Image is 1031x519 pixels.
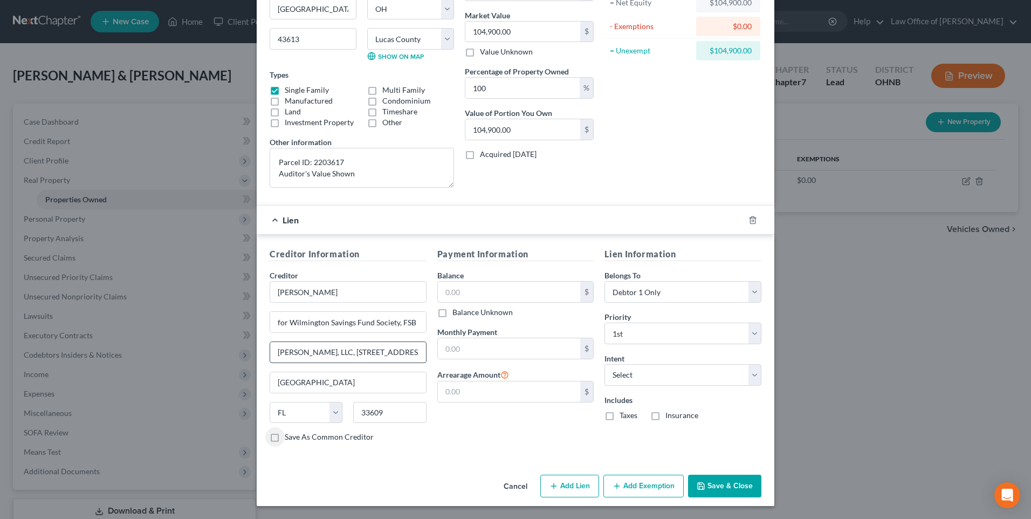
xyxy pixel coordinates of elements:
div: $ [580,282,593,302]
label: Manufactured [285,95,333,106]
label: Market Value [465,10,510,21]
a: Show on Map [367,52,424,60]
label: Intent [604,353,624,364]
input: Enter zip... [270,28,356,50]
span: Belongs To [604,271,641,280]
input: 0.00 [438,338,581,359]
div: Open Intercom Messenger [994,482,1020,508]
div: $ [580,22,593,42]
label: Land [285,106,301,117]
label: Investment Property [285,117,354,128]
input: Enter city... [270,372,426,393]
div: $ [580,338,593,359]
div: - Exemptions [610,21,691,32]
label: Insurance [665,410,698,421]
input: Enter zip... [353,402,426,424]
h5: Creditor Information [270,248,427,261]
input: 0.00 [438,282,581,302]
div: = Unexempt [610,45,691,56]
button: Add Exemption [603,475,684,497]
button: Cancel [495,476,536,497]
label: Value of Portion You Own [465,107,552,119]
input: Apt, Suite, etc... [270,342,426,363]
div: $ [580,119,593,140]
label: Percentage of Property Owned [465,66,569,77]
input: 0.00 [438,381,581,402]
label: Multi Family [382,85,425,95]
input: Search creditor by name... [270,281,427,303]
label: Includes [604,394,761,406]
label: Save As Common Creditor [285,432,374,442]
label: Types [270,69,288,80]
h5: Payment Information [437,248,594,261]
button: Add Lien [540,475,599,497]
label: Monthly Payment [437,326,497,338]
label: Balance [437,270,464,281]
div: $0.00 [705,21,752,32]
input: 0.00 [465,119,580,140]
label: Value Unknown [480,46,533,57]
label: Condominium [382,95,431,106]
label: Other information [270,136,332,148]
h5: Lien Information [604,248,761,261]
button: Save & Close [688,475,761,497]
div: % [580,78,593,98]
label: Timeshare [382,106,417,117]
div: $ [580,381,593,402]
label: Other [382,117,402,128]
label: Acquired [DATE] [480,149,537,160]
label: Arrearage Amount [437,368,509,381]
label: Balance Unknown [452,307,513,318]
span: Lien [283,215,299,225]
span: Creditor [270,271,298,280]
input: 0.00 [465,78,580,98]
label: Taxes [620,410,637,421]
input: Enter address... [270,312,426,332]
span: Priority [604,312,631,322]
label: Single Family [285,85,329,95]
div: $104,900.00 [705,45,752,56]
input: 0.00 [465,22,580,42]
